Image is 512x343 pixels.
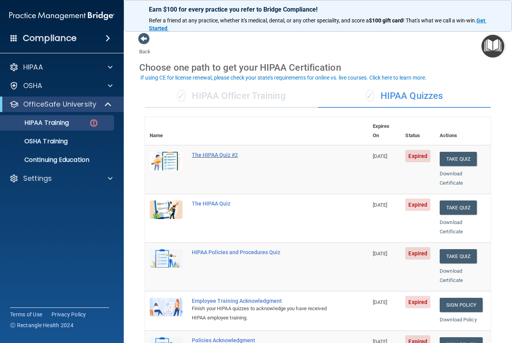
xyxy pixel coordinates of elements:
[435,117,491,145] th: Actions
[405,199,430,211] span: Expired
[23,33,77,44] h4: Compliance
[5,138,68,145] p: OSHA Training
[440,268,463,283] a: Download Certificate
[139,56,497,79] div: Choose one path to get your HIPAA Certification
[373,299,387,305] span: [DATE]
[149,17,486,31] a: Get Started
[192,298,329,304] div: Employee Training Acknowledgment
[145,85,318,108] div: HIPAA Officer Training
[192,200,329,207] div: The HIPAA Quiz
[405,150,430,162] span: Expired
[401,117,435,145] th: Status
[440,249,477,263] button: Take Quiz
[139,74,428,82] button: If using CE for license renewal, please check your state's requirements for online vs. live cours...
[440,200,477,215] button: Take Quiz
[23,174,52,183] p: Settings
[23,100,96,109] p: OfficeSafe University
[149,6,487,13] p: Earn $100 for every practice you refer to Bridge Compliance!
[192,304,329,323] div: Finish your HIPAA quizzes to acknowledge you have received HIPAA employee training.
[440,152,477,166] button: Take Quiz
[177,90,186,102] span: ✓
[10,311,42,318] a: Terms of Use
[192,249,329,255] div: HIPAA Policies and Procedures Quiz
[9,8,114,24] img: PMB logo
[481,35,504,58] button: Open Resource Center
[140,75,427,80] div: If using CE for license renewal, please check your state's requirements for online vs. live cours...
[366,90,374,102] span: ✓
[373,251,387,256] span: [DATE]
[9,100,112,109] a: OfficeSafe University
[149,17,369,24] span: Refer a friend at any practice, whether it's medical, dental, or any other speciality, and score a
[51,311,86,318] a: Privacy Policy
[5,119,69,127] p: HIPAA Training
[440,298,483,312] a: Sign Policy
[369,17,403,24] strong: $100 gift card
[10,321,73,329] span: Ⓒ Rectangle Health 2024
[440,317,477,323] a: Download Policy
[145,117,187,145] th: Name
[139,39,150,54] a: Back
[9,174,113,183] a: Settings
[89,118,99,128] img: danger-circle.6113f641.png
[23,81,43,90] p: OSHA
[9,63,113,72] a: HIPAA
[9,81,113,90] a: OSHA
[318,85,491,108] div: HIPAA Quizzes
[373,202,387,208] span: [DATE]
[5,156,111,164] p: Continuing Education
[192,152,329,158] div: The HIPAA Quiz #2
[368,117,401,145] th: Expires On
[440,171,463,186] a: Download Certificate
[403,17,476,24] span: ! That's what we call a win-win.
[23,63,43,72] p: HIPAA
[373,153,387,159] span: [DATE]
[440,219,463,234] a: Download Certificate
[405,247,430,260] span: Expired
[405,296,430,308] span: Expired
